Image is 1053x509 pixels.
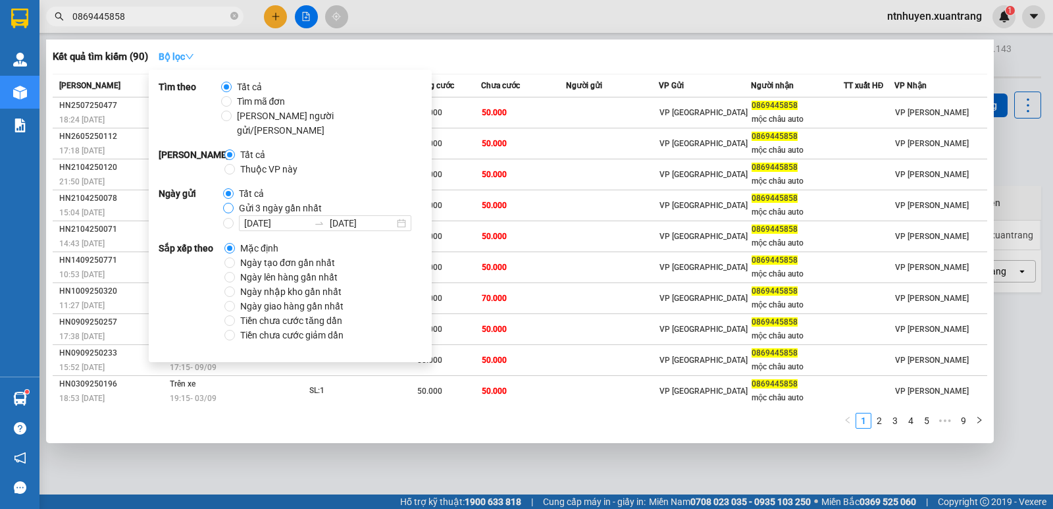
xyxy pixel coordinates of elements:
img: logo-vxr [11,9,28,28]
span: swap-right [314,218,324,228]
div: HN0309250196 [59,377,166,391]
span: VP [PERSON_NAME] [895,201,969,210]
strong: Sắp xếp theo [159,241,224,342]
span: VP [GEOGRAPHIC_DATA] [659,232,748,241]
span: VP [PERSON_NAME] [895,232,969,241]
span: Tất cả [234,186,269,201]
span: VP [GEOGRAPHIC_DATA] [659,356,748,365]
span: Chưa cước [481,81,520,90]
span: VP [PERSON_NAME] [895,294,969,303]
span: 50.000 [482,263,507,272]
li: 3 [887,413,903,429]
span: 0869445858 [752,255,798,265]
span: 50.000 [482,356,507,365]
span: Người gửi [566,81,602,90]
span: VP Gửi [659,81,684,90]
span: 50.000 [482,387,507,396]
span: 50.000 [482,201,507,210]
span: 15:04 [DATE] [59,208,105,217]
span: 0869445858 [752,225,798,234]
span: Mặc định [235,241,284,255]
li: Next Page [971,413,987,429]
div: mộc châu auto [752,113,842,126]
span: VP [PERSON_NAME] [895,108,969,117]
span: VP [GEOGRAPHIC_DATA] [659,263,748,272]
span: 0869445858 [752,194,798,203]
span: search [55,12,64,21]
span: Trên xe [170,379,195,388]
div: HN1409250771 [59,254,166,267]
strong: Bộ lọc [159,51,194,62]
button: Bộ lọcdown [148,46,205,67]
span: question-circle [14,422,26,435]
span: VP [GEOGRAPHIC_DATA] [659,325,748,334]
span: right [975,416,983,424]
span: Ngày lên hàng gần nhất [235,270,343,284]
span: 0869445858 [752,348,798,358]
span: VP [PERSON_NAME] [895,387,969,396]
div: mộc châu auto [752,391,842,405]
button: left [840,413,856,429]
span: VP [PERSON_NAME] [895,139,969,148]
li: 2 [871,413,887,429]
span: ••• [935,413,956,429]
span: VP [GEOGRAPHIC_DATA] [659,387,748,396]
span: VP [GEOGRAPHIC_DATA] [659,139,748,148]
span: Ngày giao hàng gần nhất [235,299,349,313]
div: mộc châu auto [752,174,842,188]
input: Ngày kết thúc [330,216,394,230]
span: VP [GEOGRAPHIC_DATA] [659,294,748,303]
div: mộc châu auto [752,205,842,219]
div: HN2507250477 [59,99,166,113]
div: mộc châu auto [752,298,842,312]
div: HN0909250257 [59,315,166,329]
span: 15:52 [DATE] [59,363,105,372]
div: mộc châu auto [752,267,842,281]
span: 18:24 [DATE] [59,115,105,124]
div: mộc châu auto [752,360,842,374]
div: HN2104250078 [59,192,166,205]
span: VP [GEOGRAPHIC_DATA] [659,108,748,117]
span: to [314,218,324,228]
span: 0869445858 [752,132,798,141]
li: 9 [956,413,971,429]
span: close-circle [230,11,238,23]
span: VP Nhận [894,81,927,90]
span: VP [GEOGRAPHIC_DATA] [659,170,748,179]
span: Tổng cước [417,81,454,90]
span: 11:27 [DATE] [59,301,105,310]
span: Ngày nhập kho gần nhất [235,284,347,299]
li: 4 [903,413,919,429]
span: 14:43 [DATE] [59,239,105,248]
span: 50.000 [417,387,442,396]
a: 1 [856,414,871,428]
span: VP [PERSON_NAME] [895,356,969,365]
span: left [844,416,852,424]
span: 0869445858 [752,317,798,327]
span: VP [PERSON_NAME] [895,170,969,179]
li: 5 [919,413,935,429]
span: 17:18 [DATE] [59,146,105,155]
input: Ngày bắt đầu [244,216,309,230]
strong: Tìm theo [159,80,221,138]
span: 50.000 [482,232,507,241]
span: 17:38 [DATE] [59,332,105,341]
span: notification [14,452,26,464]
span: Tiền chưa cước tăng dần [235,313,347,328]
span: message [14,481,26,494]
span: 10:53 [DATE] [59,270,105,279]
span: 0869445858 [752,379,798,388]
div: mộc châu auto [752,144,842,157]
li: Next 5 Pages [935,413,956,429]
span: VP [GEOGRAPHIC_DATA] [659,201,748,210]
span: 0869445858 [752,286,798,296]
span: VP [PERSON_NAME] [895,263,969,272]
a: 4 [904,414,918,428]
img: warehouse-icon [13,392,27,406]
span: 50.000 [482,108,507,117]
span: Tìm mã đơn [232,94,291,109]
span: 50.000 [482,325,507,334]
span: [PERSON_NAME] người gửi/[PERSON_NAME] [232,109,417,138]
span: TT xuất HĐ [844,81,884,90]
span: 19:15 - 03/09 [170,394,217,403]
